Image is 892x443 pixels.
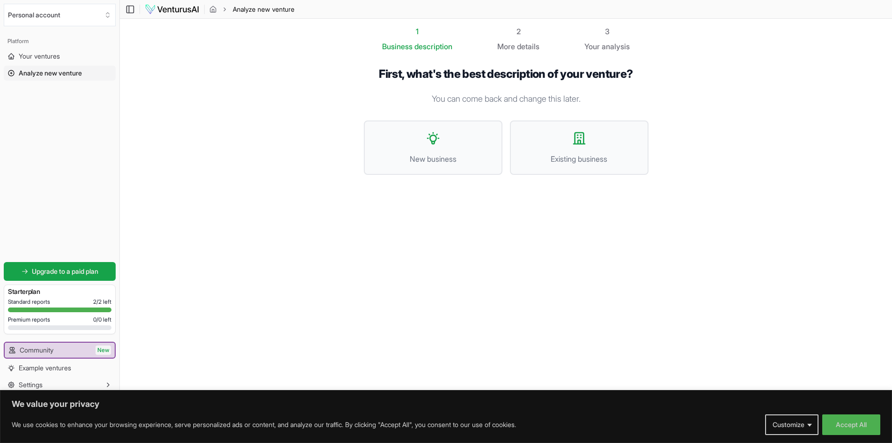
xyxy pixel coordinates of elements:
span: Your [584,41,600,52]
span: Existing business [520,153,638,165]
div: Platform [4,34,116,49]
div: 3 [584,26,630,37]
span: analysis [602,42,630,51]
h1: First, what's the best description of your venture? [364,67,649,81]
div: 1 [382,26,452,37]
span: details [517,42,539,51]
nav: breadcrumb [209,5,295,14]
a: CommunityNew [5,343,115,358]
span: Settings [19,380,43,390]
button: Select an organization [4,4,116,26]
span: New [96,345,111,355]
span: Example ventures [19,363,71,373]
span: description [414,42,452,51]
img: logo [145,4,199,15]
span: Upgrade to a paid plan [32,267,98,276]
span: 2 / 2 left [93,298,111,306]
h3: Starter plan [8,287,111,296]
span: Premium reports [8,316,50,323]
span: Community [20,345,53,355]
span: Business [382,41,413,52]
button: New business [364,120,502,175]
p: We value your privacy [12,398,880,410]
a: Example ventures [4,360,116,375]
span: 0 / 0 left [93,316,111,323]
p: We use cookies to enhance your browsing experience, serve personalized ads or content, and analyz... [12,419,516,430]
span: More [497,41,515,52]
span: New business [374,153,492,165]
div: 2 [497,26,539,37]
span: Your ventures [19,52,60,61]
button: Accept All [822,414,880,435]
span: Analyze new venture [233,5,295,14]
a: Analyze new venture [4,66,116,81]
p: You can come back and change this later. [364,92,649,105]
a: Your ventures [4,49,116,64]
span: Analyze new venture [19,68,82,78]
button: Customize [765,414,818,435]
a: Upgrade to a paid plan [4,262,116,281]
button: Settings [4,377,116,392]
span: Standard reports [8,298,50,306]
button: Existing business [510,120,649,175]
